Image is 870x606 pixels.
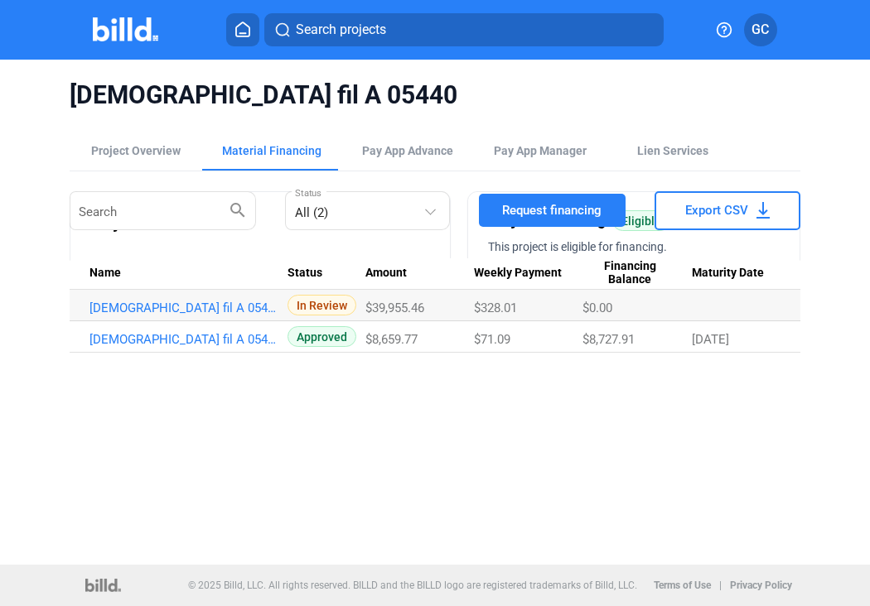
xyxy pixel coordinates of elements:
div: Material Financing [222,142,321,159]
button: Search projects [264,13,664,46]
div: Project Overview [91,142,181,159]
div: Weekly Payment [474,266,582,281]
span: Amount [365,266,407,281]
p: | [719,580,722,591]
div: Name [89,266,288,281]
span: Financing Balance [582,259,676,287]
mat-icon: search [228,200,248,219]
span: [DEMOGRAPHIC_DATA] fil A 05440 [70,79,800,111]
img: logo [85,579,121,592]
a: [DEMOGRAPHIC_DATA] fil A 05440_MF_1 [89,332,276,347]
span: $8,659.77 [365,332,418,347]
button: Request financing [479,194,625,227]
span: $39,955.46 [365,301,424,315]
div: Status [288,266,365,281]
span: GC [752,20,769,40]
p: © 2025 Billd, LLC. All rights reserved. BILLD and the BILLD logo are registered trademarks of Bil... [188,580,637,591]
a: [DEMOGRAPHIC_DATA] fil A 05440_MF_2 [89,301,276,315]
div: Pay App Advance [362,142,453,159]
span: $71.09 [474,332,510,347]
b: Privacy Policy [730,580,792,591]
span: Approved [288,326,356,347]
span: $328.01 [474,301,517,315]
span: In Review [288,295,356,315]
span: Name [89,266,121,281]
button: Export CSV [655,191,800,230]
div: Amount [365,266,474,281]
mat-select-trigger: All (2) [295,205,328,220]
b: Terms of Use [654,580,711,591]
span: Export CSV [685,202,748,219]
span: Search projects [296,20,386,40]
span: Weekly Payment [474,266,562,281]
div: Lien Services [637,142,708,159]
span: Pay App Manager [494,142,587,159]
img: Billd Company Logo [93,17,158,41]
button: GC [744,13,777,46]
div: Financing Balance [582,259,691,287]
span: [DATE] [692,332,729,347]
span: Maturity Date [692,266,764,281]
span: $8,727.91 [582,332,635,347]
span: Status [288,266,322,281]
span: $0.00 [582,301,612,315]
span: Request financing [502,202,602,219]
div: Maturity Date [692,266,781,281]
